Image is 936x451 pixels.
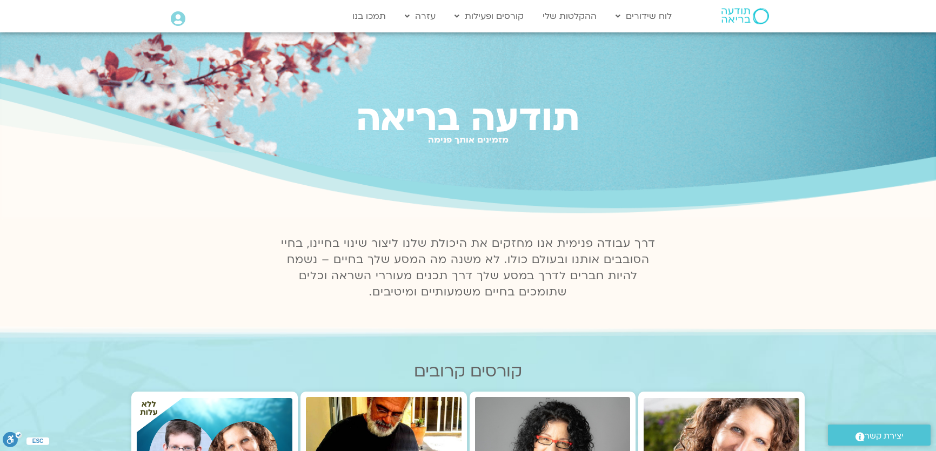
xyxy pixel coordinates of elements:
p: דרך עבודה פנימית אנו מחזקים את היכולת שלנו ליצור שינוי בחיינו, בחיי הסובבים אותנו ובעולם כולו. לא... [275,235,661,300]
img: תודעה בריאה [721,8,769,24]
a: לוח שידורים [610,6,677,26]
a: עזרה [399,6,441,26]
a: יצירת קשר [828,425,931,446]
a: קורסים ופעילות [449,6,529,26]
a: ההקלטות שלי [537,6,602,26]
span: יצירת קשר [865,429,904,443]
h2: קורסים קרובים [131,362,805,381]
a: תמכו בנו [347,6,391,26]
